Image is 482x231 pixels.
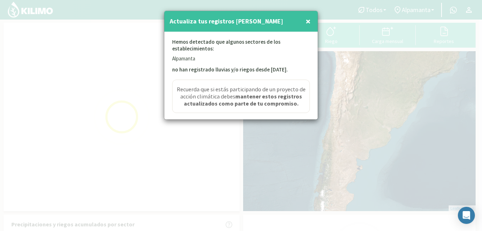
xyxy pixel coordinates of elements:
[174,86,308,107] span: Recuerda que si estás participando de un proyecto de acción climática debes
[170,16,283,26] h4: Actualiza tus registros [PERSON_NAME]
[304,14,312,28] button: Close
[184,93,302,107] strong: mantener estos registros actualizados como parte de tu compromiso.
[172,66,310,74] p: no han registrado lluvias y/o riegos desde [DATE].
[458,207,475,224] div: Open Intercom Messenger
[172,38,310,55] p: Hemos detectado que algunos sectores de los establecimientos:
[172,55,310,63] p: Alpamanta
[306,15,311,27] span: ×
